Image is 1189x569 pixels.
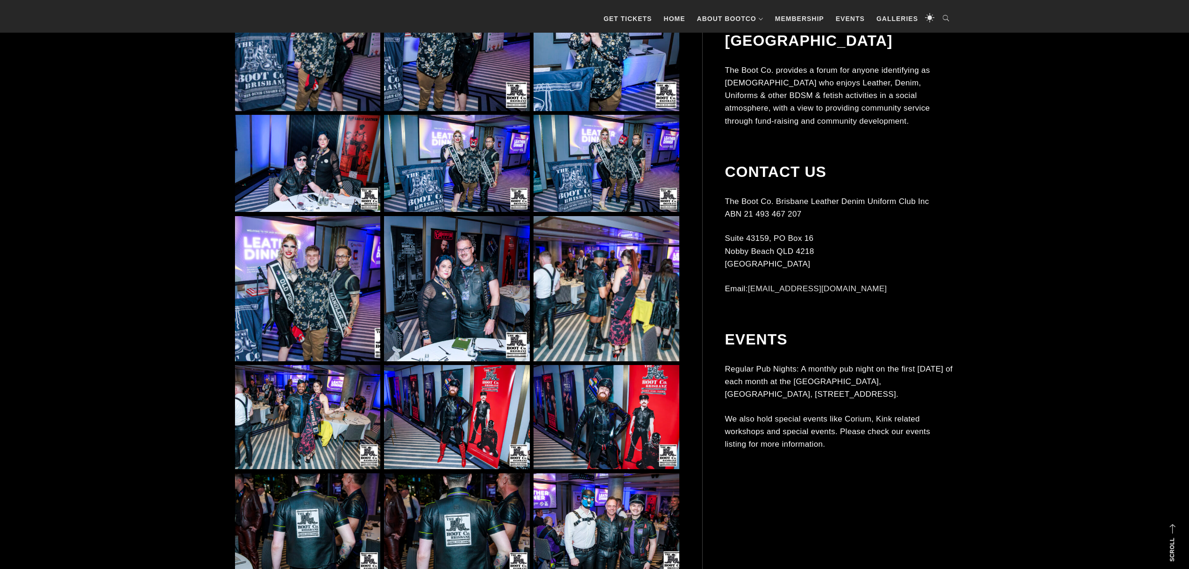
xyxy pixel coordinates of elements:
[725,163,954,181] h2: Contact Us
[831,5,869,33] a: Events
[725,195,954,220] p: The Boot Co. Brisbane Leather Denim Uniform Club Inc ABN 21 493 467 207
[599,5,657,33] a: GET TICKETS
[1169,538,1175,562] strong: Scroll
[872,5,923,33] a: Galleries
[725,413,954,451] p: We also hold special events like Corium, Kink related workshops and special events. Please check ...
[725,363,954,401] p: Regular Pub Nights: A monthly pub night on the first [DATE] of each month at the [GEOGRAPHIC_DATA...
[748,284,887,293] a: [EMAIL_ADDRESS][DOMAIN_NAME]
[659,5,690,33] a: Home
[725,64,954,127] p: The Boot Co. provides a forum for anyone identifying as [DEMOGRAPHIC_DATA] who enjoys Leather, De...
[725,282,954,295] p: Email:
[725,330,954,348] h2: Events
[770,5,829,33] a: Membership
[692,5,768,33] a: About BootCo
[725,232,954,270] p: Suite 43159, PO Box 16 Nobby Beach QLD 4218 [GEOGRAPHIC_DATA]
